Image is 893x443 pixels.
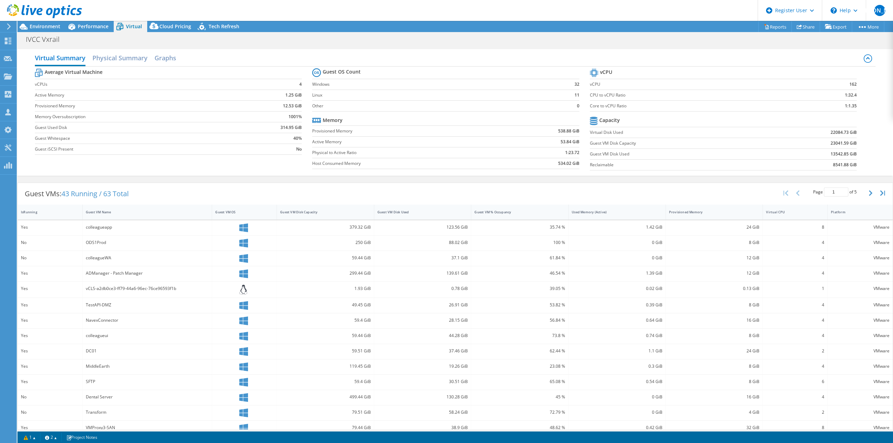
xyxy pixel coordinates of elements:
span: Cloud Pricing [159,23,191,30]
div: 12 GiB [669,254,760,262]
div: Yes [21,316,79,324]
div: Dental Server [86,393,209,401]
div: 100 % [474,239,565,246]
div: 65.08 % [474,378,565,385]
div: SFTP [86,378,209,385]
div: 30.51 GiB [377,378,468,385]
input: jump to page [824,188,848,197]
div: VMware [831,393,890,401]
div: ADManager - Patch Manager [86,269,209,277]
a: Reports [758,21,792,32]
div: 0 GiB [572,408,662,416]
b: 314.95 GiB [280,124,302,131]
div: 72.79 % [474,408,565,416]
div: 28.15 GiB [377,316,468,324]
b: 8541.88 GiB [833,161,857,168]
div: 0.02 GiB [572,285,662,292]
label: Reclaimable [590,161,765,168]
div: 0.78 GiB [377,285,468,292]
div: 32 GiB [669,424,760,431]
b: 1001% [288,113,302,120]
div: colleagueWA [86,254,209,262]
div: 19.26 GiB [377,362,468,370]
div: 2 [766,408,824,416]
label: Virtual Disk Used [590,129,765,136]
div: Yes [21,301,79,309]
div: 73.8 % [474,332,565,339]
div: Yes [21,285,79,292]
b: 4 [299,81,302,88]
div: 0.39 GiB [572,301,662,309]
div: VMware [831,378,890,385]
label: vCPU [590,81,796,88]
div: 1 [766,285,824,292]
div: 37.1 GiB [377,254,468,262]
div: VMware [831,223,890,231]
div: 1.1 GiB [572,347,662,355]
div: VMware [831,316,890,324]
div: VMware [831,269,890,277]
span: Environment [30,23,60,30]
b: 1.25 GiB [285,92,302,99]
div: No [21,254,79,262]
label: CPU to vCPU Ratio [590,92,796,99]
b: 23041.59 GiB [831,140,857,147]
div: 59.44 GiB [280,254,371,262]
div: Yes [21,378,79,385]
div: Guest VM Name [86,210,201,214]
span: Page of [813,188,857,197]
label: Other [312,102,555,109]
div: VMware [831,408,890,416]
b: 534.02 GiB [558,160,579,167]
div: 4 GiB [669,408,760,416]
div: 79.44 GiB [280,424,371,431]
b: 0 [577,102,579,109]
div: NavexConnector [86,316,209,324]
div: Yes [21,362,79,370]
div: 0 GiB [572,239,662,246]
div: Yes [21,223,79,231]
div: 250 GiB [280,239,371,246]
div: 58.24 GiB [377,408,468,416]
h2: Graphs [155,51,176,65]
div: 0.42 GiB [572,424,662,431]
div: Guest VM % Occupancy [474,210,557,214]
div: Used Memory (Active) [572,210,654,214]
div: 8 [766,223,824,231]
span: 5 [854,189,857,195]
div: 139.61 GiB [377,269,468,277]
div: VMware [831,362,890,370]
b: 11 [575,92,579,99]
div: 1.42 GiB [572,223,662,231]
span: [PERSON_NAME] [874,5,885,16]
b: 538.88 GiB [558,128,579,135]
div: 4 [766,254,824,262]
span: Tech Refresh [209,23,239,30]
div: 44.28 GiB [377,332,468,339]
div: 4 [766,316,824,324]
b: 53.84 GiB [561,138,579,145]
label: Memory Oversubscription [35,113,238,120]
div: MiddleEarth [86,362,209,370]
div: 61.84 % [474,254,565,262]
div: 59.44 GiB [280,332,371,339]
div: 0.3 GiB [572,362,662,370]
div: 8 GiB [669,378,760,385]
div: 56.84 % [474,316,565,324]
div: 8 [766,424,824,431]
label: Core to vCPU Ratio [590,102,796,109]
div: 0 GiB [572,393,662,401]
div: 299.44 GiB [280,269,371,277]
div: No [21,408,79,416]
div: 59.51 GiB [280,347,371,355]
label: Windows [312,81,555,88]
div: 88.02 GiB [377,239,468,246]
div: Guest VM Disk Used [377,210,460,214]
div: 119.45 GiB [280,362,371,370]
svg: \n [831,7,837,14]
div: VMware [831,239,890,246]
div: 4 [766,393,824,401]
div: Provisioned Memory [669,210,751,214]
div: Platform [831,210,881,214]
label: Provisioned Memory [312,128,502,135]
